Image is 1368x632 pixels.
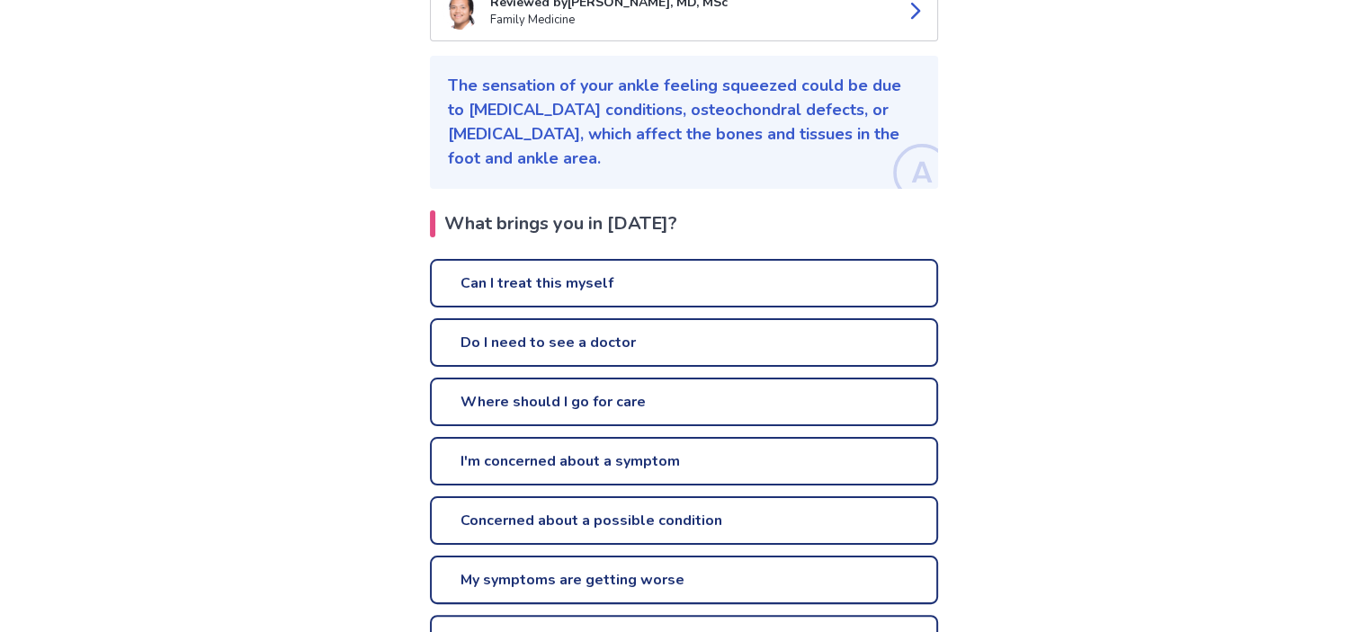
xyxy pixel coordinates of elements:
a: Can I treat this myself [430,259,938,307]
h2: What brings you in [DATE]? [430,210,938,237]
p: Family Medicine [490,12,890,30]
a: My symptoms are getting worse [430,556,938,604]
p: The sensation of your ankle feeling squeezed could be due to [MEDICAL_DATA] conditions, osteochon... [448,74,920,171]
a: I'm concerned about a symptom [430,437,938,485]
a: Do I need to see a doctor [430,318,938,367]
a: Where should I go for care [430,378,938,426]
a: Concerned about a possible condition [430,496,938,545]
